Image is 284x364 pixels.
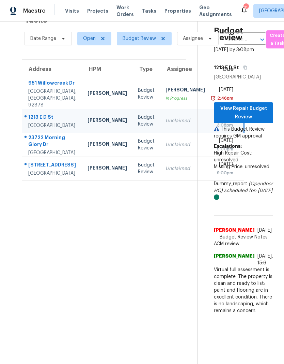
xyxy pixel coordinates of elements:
span: [DATE], 15:6 [257,254,273,265]
span: [PERSON_NAME] [214,253,255,266]
div: [PERSON_NAME] [165,86,205,95]
span: ACM review [214,241,273,247]
div: [PERSON_NAME] [88,164,127,173]
b: Escalations: [214,144,242,149]
div: Budget Review [138,114,155,128]
span: Work Orders [116,4,134,18]
h5: 1213 E D St [214,64,239,71]
input: Search by address [224,34,247,45]
th: HPM [82,60,132,79]
span: Properties [164,8,191,14]
div: 11 [243,4,248,11]
span: Date Range [30,35,56,42]
div: 951 Willowcreek Dr [28,79,77,88]
p: This Budget Review requires GM approval [214,126,273,140]
h2: Budget Review [214,27,273,41]
div: [PERSON_NAME] [88,90,127,98]
div: Dummy_report [214,180,273,201]
div: [GEOGRAPHIC_DATA] [28,122,77,129]
button: Copy Address [239,61,248,74]
span: Open [83,35,96,42]
div: [PERSON_NAME] [88,141,127,149]
div: Unclaimed [165,141,205,148]
div: [GEOGRAPHIC_DATA] [28,170,77,177]
span: Geo Assignments [199,4,232,18]
i: scheduled for: [DATE] [224,188,272,193]
span: Maestro [23,8,46,14]
th: Address [22,60,82,79]
div: 23722 Morning Glory Dr [28,134,77,149]
span: Visits [65,8,79,14]
span: View Repair Budget Review [219,104,268,121]
div: Budget Review [138,162,155,175]
th: Assignee [160,60,210,79]
div: [PERSON_NAME] [88,117,127,125]
span: Assignee [183,35,203,42]
div: [DATE] by 3:08pm [214,46,254,53]
div: Unclaimed [165,117,205,124]
button: View Repair Budget Review [214,102,273,123]
span: [DATE] 16:27 [257,228,272,239]
div: Budget Review [138,87,155,101]
button: Open [257,35,267,44]
span: [PERSON_NAME] [214,227,255,241]
span: Tasks [142,9,156,13]
div: [STREET_ADDRESS] [28,161,77,170]
div: Budget Review [138,138,155,151]
span: Budget Review Notes [216,234,272,241]
span: Budget Review [123,35,156,42]
span: Virtual full assessment is complete. The property is clean and ready to list; paint and flooring ... [214,266,273,314]
div: [GEOGRAPHIC_DATA], [GEOGRAPHIC_DATA], 92878 [28,88,77,108]
th: Type [132,60,160,79]
h2: Tasks [25,16,47,23]
div: In Progress [165,95,205,102]
span: Missing Price: unresolved [214,164,269,169]
span: Projects [87,8,108,14]
span: High Repair Cost: unresolved [214,151,252,162]
div: 1213 E D St [28,114,77,122]
div: [GEOGRAPHIC_DATA] [214,74,273,81]
div: Unclaimed [165,165,205,172]
div: [GEOGRAPHIC_DATA] [28,149,77,156]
